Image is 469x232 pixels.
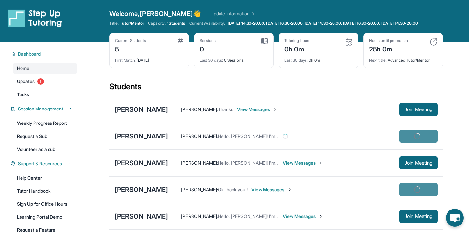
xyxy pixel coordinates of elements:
[13,63,77,74] a: Home
[148,21,166,26] span: Capacity:
[109,21,119,26] span: Title:
[15,106,73,112] button: Session Management
[13,143,77,155] a: Volunteer as a sub
[284,58,308,63] span: Last 30 days :
[115,54,183,63] div: [DATE]
[115,43,146,54] div: 5
[15,51,73,57] button: Dashboard
[273,107,278,112] img: Chevron-Right
[181,160,218,166] span: [PERSON_NAME] :
[115,58,136,63] span: First Match :
[200,54,268,63] div: 0 Sessions
[318,214,323,219] img: Chevron-Right
[200,38,216,43] div: Sessions
[399,103,438,116] button: Join Meeting
[181,107,218,112] span: [PERSON_NAME] :
[284,38,310,43] div: Tutoring hours
[115,38,146,43] div: Current Students
[17,91,29,98] span: Tasks
[399,210,438,223] button: Join Meeting
[405,161,433,165] span: Join Meeting
[115,212,168,221] div: [PERSON_NAME]
[13,76,77,87] a: Updates1
[109,81,443,96] div: Students
[109,9,201,18] span: Welcome, [PERSON_NAME] 👋
[13,117,77,129] a: Weekly Progress Report
[189,21,225,26] span: Current Availability:
[167,21,185,26] span: 1 Students
[13,198,77,210] a: Sign Up for Office Hours
[446,209,464,227] button: chat-button
[8,9,62,27] img: logo
[200,43,216,54] div: 0
[120,21,144,26] span: Tutor/Mentor
[115,105,168,114] div: [PERSON_NAME]
[210,10,256,17] a: Update Information
[283,213,323,220] span: View Messages
[369,58,387,63] span: Next title :
[226,21,419,26] a: [DATE] 14:30-20:00, [DATE] 16:30-20:00, [DATE] 14:30-20:00, [DATE] 16:30-20:00, [DATE] 14:30-20:00
[178,38,183,43] img: card
[284,43,310,54] div: 0h 0m
[287,187,292,192] img: Chevron-Right
[283,160,323,166] span: View Messages
[18,160,62,167] span: Support & Resources
[218,107,233,112] span: Thanks
[369,43,408,54] div: 25h 0m
[200,58,223,63] span: Last 30 days :
[430,38,437,46] img: card
[13,185,77,197] a: Tutor Handbook
[237,106,278,113] span: View Messages
[181,187,218,192] span: [PERSON_NAME] :
[399,156,438,169] button: Join Meeting
[369,54,437,63] div: Advanced Tutor/Mentor
[18,106,63,112] span: Session Management
[18,51,41,57] span: Dashboard
[405,108,433,111] span: Join Meeting
[284,54,353,63] div: 0h 0m
[115,185,168,194] div: [PERSON_NAME]
[181,133,218,139] span: [PERSON_NAME] :
[318,160,323,166] img: Chevron-Right
[17,65,29,72] span: Home
[405,214,433,218] span: Join Meeting
[218,187,248,192] span: Ok thank you !
[37,78,44,85] span: 1
[13,130,77,142] a: Request a Sub
[369,38,408,43] div: Hours until promotion
[181,213,218,219] span: [PERSON_NAME] :
[249,10,256,17] img: Chevron Right
[228,21,418,26] span: [DATE] 14:30-20:00, [DATE] 16:30-20:00, [DATE] 14:30-20:00, [DATE] 16:30-20:00, [DATE] 14:30-20:00
[13,211,77,223] a: Learning Portal Demo
[261,38,268,44] img: card
[13,89,77,100] a: Tasks
[115,158,168,167] div: [PERSON_NAME]
[115,132,168,141] div: [PERSON_NAME]
[15,160,73,167] button: Support & Resources
[251,186,292,193] span: View Messages
[345,38,353,46] img: card
[17,78,35,85] span: Updates
[13,172,77,184] a: Help Center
